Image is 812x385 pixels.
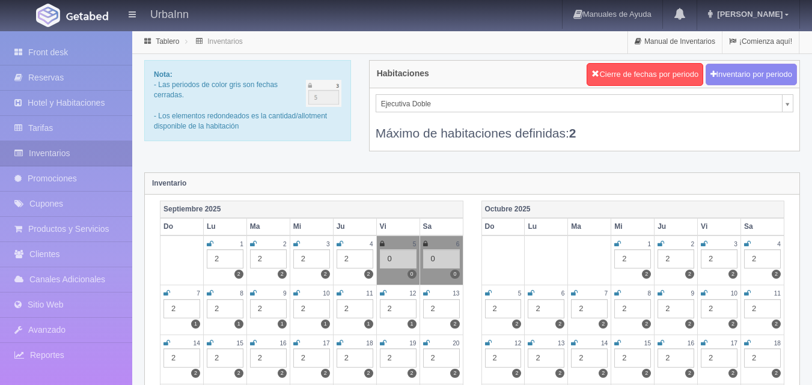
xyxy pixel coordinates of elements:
[772,270,781,279] label: 2
[234,369,243,378] label: 2
[453,340,459,347] small: 20
[456,241,460,247] small: 6
[197,290,200,297] small: 7
[234,270,243,279] label: 2
[279,340,286,347] small: 16
[685,320,694,329] label: 2
[246,218,290,235] th: Ma
[290,218,333,235] th: Mi
[408,270,417,279] label: 0
[380,249,417,268] div: 0
[772,320,781,329] label: 2
[599,369,608,378] label: 2
[644,340,651,347] small: 15
[364,320,373,329] label: 1
[409,340,416,347] small: 19
[250,348,287,368] div: 2
[366,290,373,297] small: 11
[337,249,373,268] div: 2
[207,249,243,268] div: 2
[453,290,459,297] small: 13
[337,299,373,318] div: 2
[207,348,243,368] div: 2
[722,30,799,53] a: ¡Comienza aquí!
[293,249,330,268] div: 2
[648,241,652,247] small: 1
[364,369,373,378] label: 2
[191,369,200,378] label: 2
[450,320,459,329] label: 2
[691,241,694,247] small: 2
[744,299,781,318] div: 2
[450,270,459,279] label: 0
[555,369,564,378] label: 2
[163,348,200,368] div: 2
[376,94,793,112] a: Ejecutiva Doble
[326,241,330,247] small: 3
[525,218,568,235] th: Lu
[601,340,608,347] small: 14
[293,299,330,318] div: 2
[642,270,651,279] label: 2
[734,241,737,247] small: 3
[240,241,243,247] small: 1
[648,290,652,297] small: 8
[706,64,797,86] button: Inventario por periodo
[160,201,463,218] th: Septiembre 2025
[628,30,722,53] a: Manual de Inventarios
[207,37,243,46] a: Inventarios
[333,218,376,235] th: Ju
[481,218,525,235] th: Do
[408,369,417,378] label: 2
[514,340,521,347] small: 12
[144,60,351,141] div: - Las periodos de color gris son fechas cerradas. - Los elementos redondeados es la cantidad/allo...
[614,348,651,368] div: 2
[571,348,608,368] div: 2
[774,290,781,297] small: 11
[485,299,522,318] div: 2
[154,70,172,79] b: Nota:
[701,348,737,368] div: 2
[420,218,463,235] th: Sa
[714,10,783,19] span: [PERSON_NAME]
[485,348,522,368] div: 2
[423,249,460,268] div: 0
[237,340,243,347] small: 15
[688,340,694,347] small: 16
[691,290,694,297] small: 9
[321,270,330,279] label: 2
[207,299,243,318] div: 2
[528,299,564,318] div: 2
[655,218,698,235] th: Ju
[423,299,460,318] div: 2
[337,348,373,368] div: 2
[777,241,781,247] small: 4
[278,270,287,279] label: 2
[744,249,781,268] div: 2
[698,218,741,235] th: Vi
[728,270,737,279] label: 2
[658,249,694,268] div: 2
[741,218,784,235] th: Sa
[558,340,564,347] small: 13
[323,340,329,347] small: 17
[36,4,60,27] img: Getabed
[293,348,330,368] div: 2
[283,241,287,247] small: 2
[381,95,777,113] span: Ejecutiva Doble
[240,290,243,297] small: 8
[685,270,694,279] label: 2
[555,320,564,329] label: 2
[772,369,781,378] label: 2
[408,320,417,329] label: 1
[376,112,793,142] div: Máximo de habitaciones definidas:
[278,320,287,329] label: 1
[518,290,522,297] small: 5
[321,320,330,329] label: 1
[323,290,329,297] small: 10
[409,290,416,297] small: 12
[528,348,564,368] div: 2
[642,320,651,329] label: 2
[571,299,608,318] div: 2
[156,37,179,46] a: Tablero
